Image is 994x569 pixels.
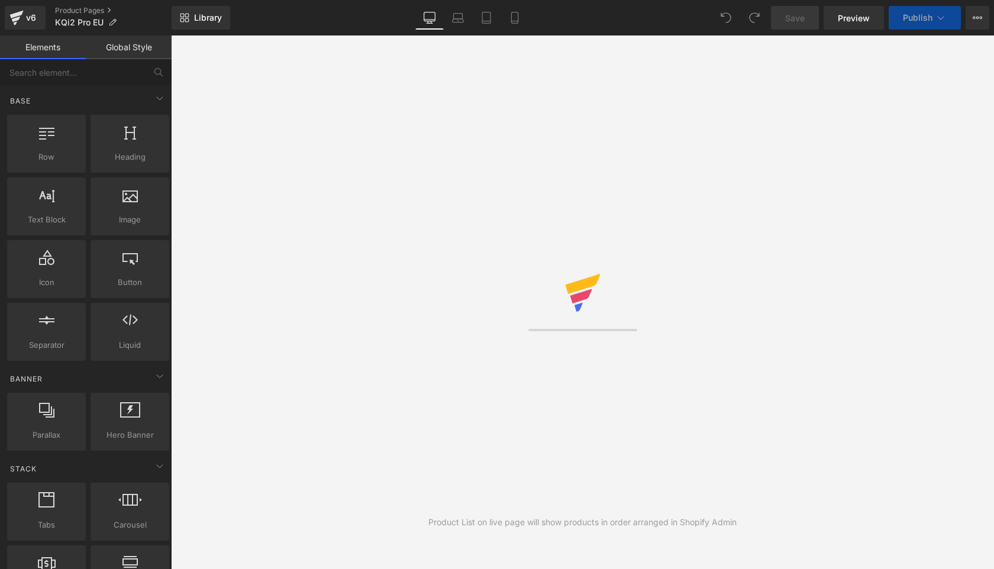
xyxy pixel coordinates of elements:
span: Hero Banner [94,429,166,441]
span: Icon [11,276,82,289]
span: Text Block [11,214,82,226]
button: Publish [889,6,961,30]
span: Banner [9,373,44,384]
div: Product List on live page will show products in order arranged in Shopify Admin [428,516,737,529]
a: Product Pages [55,6,172,15]
div: v6 [24,10,38,25]
span: Base [9,95,32,106]
span: Image [94,214,166,226]
span: Row [11,151,82,163]
span: Heading [94,151,166,163]
span: Separator [11,339,82,351]
a: v6 [5,6,46,30]
span: Stack [9,463,38,474]
a: Tablet [472,6,501,30]
span: Save [785,12,805,24]
span: Publish [903,13,932,22]
span: Button [94,276,166,289]
span: Carousel [94,519,166,531]
button: Undo [714,6,738,30]
a: New Library [172,6,230,30]
a: Mobile [501,6,529,30]
span: Parallax [11,429,82,441]
button: More [966,6,989,30]
a: Desktop [415,6,444,30]
span: Library [194,12,222,23]
a: Preview [824,6,884,30]
a: Laptop [444,6,472,30]
button: Redo [743,6,766,30]
span: KQi2 Pro EU [55,18,104,27]
span: Liquid [94,339,166,351]
a: Global Style [86,35,172,59]
span: Preview [838,12,870,24]
span: Tabs [11,519,82,531]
